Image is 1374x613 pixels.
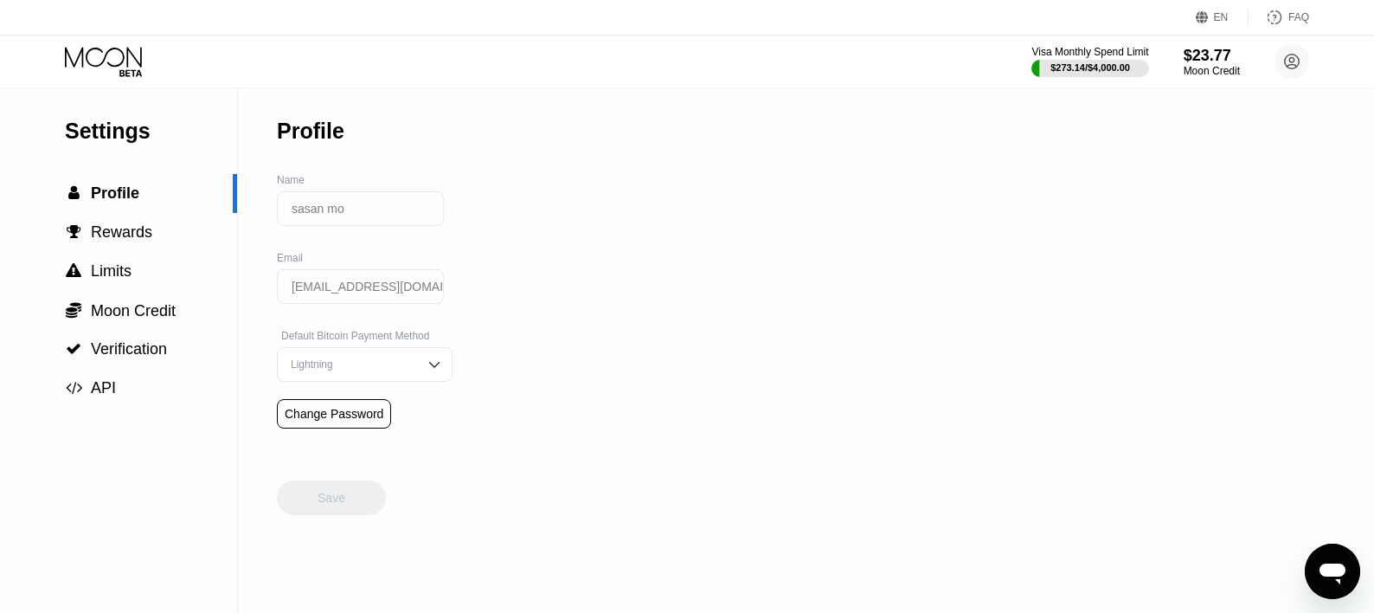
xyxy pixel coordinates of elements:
span: Limits [91,262,132,280]
div: EN [1214,11,1229,23]
div: FAQ [1249,9,1309,26]
span:  [66,301,81,319]
span:  [66,341,81,357]
div:  [65,263,82,279]
div: Change Password [285,407,383,421]
div: Lightning [286,358,417,371]
div:  [65,380,82,396]
span: Verification [91,340,167,358]
span: Rewards [91,223,152,241]
div: Email [277,252,453,264]
span:  [67,224,81,240]
div: $273.14 / $4,000.00 [1050,62,1130,73]
div: Change Password [277,399,391,429]
div:  [65,301,82,319]
span: Moon Credit [91,302,176,319]
span:  [66,263,81,279]
span:  [66,380,82,396]
div: $23.77 [1184,47,1240,65]
div: Name [277,174,453,186]
div:  [65,341,82,357]
div: EN [1196,9,1249,26]
div:  [65,185,82,201]
div: $23.77Moon Credit [1184,47,1240,77]
div: Default Bitcoin Payment Method [277,330,453,342]
div:  [65,224,82,240]
span: API [91,379,116,397]
div: Profile [277,119,344,144]
div: FAQ [1288,11,1309,23]
iframe: Button to launch messaging window [1305,544,1360,599]
span: Profile [91,184,139,202]
div: Visa Monthly Spend Limit [1031,46,1148,58]
div: Moon Credit [1184,65,1240,77]
span:  [68,185,80,201]
div: Settings [65,119,237,144]
div: Visa Monthly Spend Limit$273.14/$4,000.00 [1031,46,1148,77]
